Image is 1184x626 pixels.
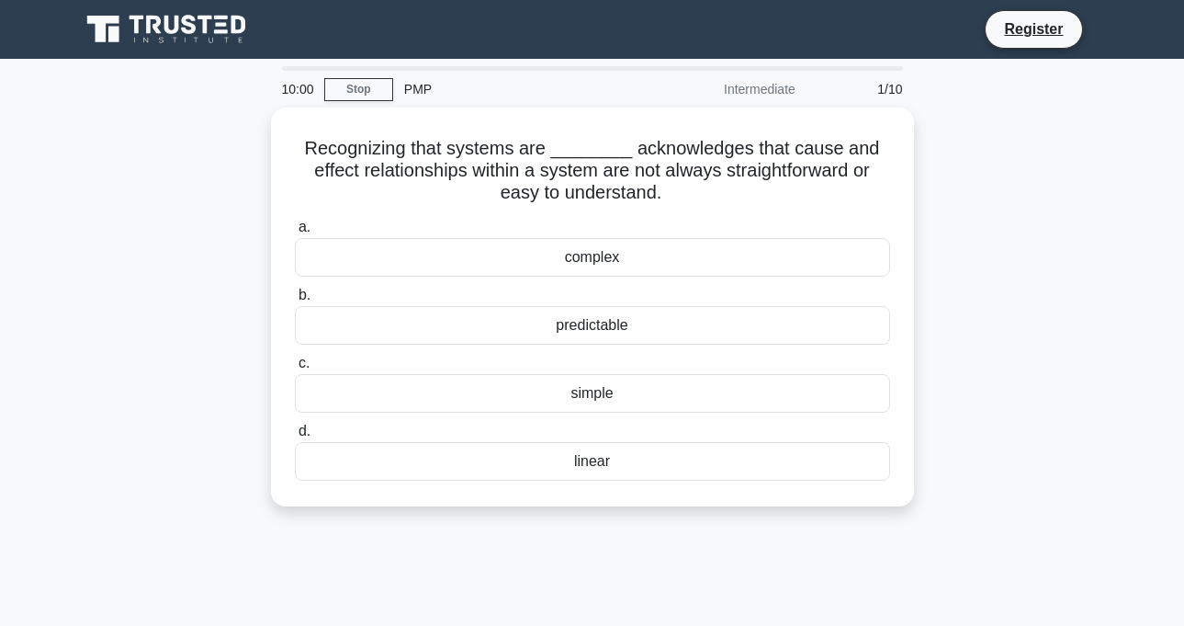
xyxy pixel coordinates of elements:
[271,71,324,108] div: 10:00
[295,238,890,277] div: complex
[293,137,892,205] h5: Recognizing that systems are ________ acknowledges that cause and effect relationships within a s...
[295,374,890,413] div: simple
[295,442,890,481] div: linear
[295,306,890,345] div: predictable
[299,287,310,302] span: b.
[646,71,806,108] div: Intermediate
[806,71,914,108] div: 1/10
[299,355,310,370] span: c.
[393,71,646,108] div: PMP
[324,78,393,101] a: Stop
[299,219,310,234] span: a.
[993,17,1074,40] a: Register
[299,423,310,438] span: d.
